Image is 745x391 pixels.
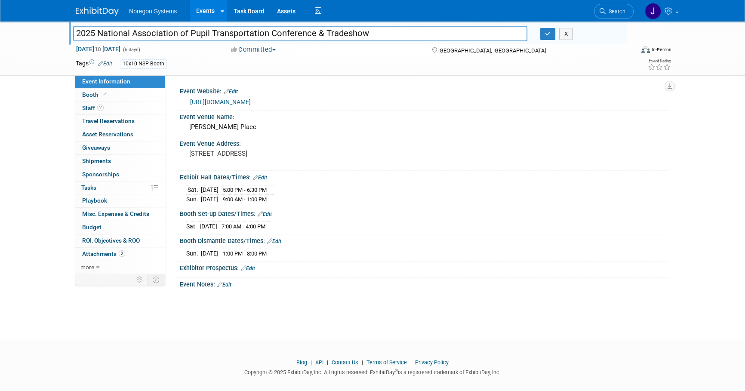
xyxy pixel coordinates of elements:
td: [DATE] [201,185,219,195]
button: Committed [228,45,279,54]
span: 2 [97,105,104,111]
td: Sat. [186,222,200,231]
span: Event Information [82,78,130,85]
span: Budget [82,224,102,231]
a: Sponsorships [75,168,165,181]
button: X [559,28,573,40]
span: Attachments [82,250,125,257]
span: | [360,359,365,366]
span: 7:00 AM - 4:00 PM [222,223,265,230]
span: Booth [82,91,108,98]
div: Booth Dismantle Dates/Times: [180,234,669,246]
td: Toggle Event Tabs [148,274,165,285]
a: Giveaways [75,142,165,154]
a: Edit [224,89,238,95]
span: Misc. Expenses & Credits [82,210,149,217]
td: Sun. [186,249,201,258]
td: [DATE] [200,222,217,231]
span: [GEOGRAPHIC_DATA], [GEOGRAPHIC_DATA] [438,47,545,54]
span: (5 days) [122,47,140,52]
div: 10x10 NSP Booth [120,59,167,68]
div: Event Venue Address: [180,137,669,148]
a: API [315,359,323,366]
span: Tasks [81,184,96,191]
sup: ® [395,368,398,373]
a: Event Information [75,75,165,88]
td: [DATE] [201,249,219,258]
img: ExhibitDay [76,7,119,16]
a: Booth [75,89,165,102]
div: [PERSON_NAME] Place [186,120,663,134]
span: Giveaways [82,144,110,151]
span: more [80,264,94,271]
a: Blog [296,359,307,366]
span: Shipments [82,157,111,164]
div: Event Venue Name: [180,111,669,121]
a: Attachments2 [75,248,165,261]
span: | [408,359,414,366]
a: Contact Us [332,359,358,366]
pre: [STREET_ADDRESS] [189,150,374,157]
a: Terms of Service [366,359,407,366]
a: Edit [258,211,272,217]
td: Personalize Event Tab Strip [132,274,148,285]
span: 5:00 PM - 6:30 PM [223,187,267,193]
span: to [94,46,102,52]
span: Travel Reservations [82,117,135,124]
div: Event Format [583,45,671,58]
td: [DATE] [201,195,219,204]
a: Edit [241,265,255,271]
span: | [325,359,330,366]
a: ROI, Objectives & ROO [75,234,165,247]
span: | [308,359,314,366]
a: Edit [98,61,112,67]
a: more [75,261,165,274]
a: Travel Reservations [75,115,165,128]
div: In-Person [651,46,671,53]
span: 9:00 AM - 1:00 PM [223,196,267,203]
span: 2 [119,250,125,257]
a: Edit [217,282,231,288]
td: Sat. [186,185,201,195]
span: Playbook [82,197,107,204]
img: Johana Gil [645,3,661,19]
div: Booth Set-up Dates/Times: [180,207,669,219]
a: [URL][DOMAIN_NAME] [190,99,251,105]
span: Noregon Systems [129,8,177,15]
div: Event Rating [648,59,671,63]
span: [DATE] [DATE] [76,45,121,53]
a: Staff2 [75,102,165,115]
span: ROI, Objectives & ROO [82,237,140,244]
td: Sun. [186,195,201,204]
span: Staff [82,105,104,111]
img: Format-Inperson.png [641,46,650,53]
div: Event Website: [180,85,669,96]
div: Event Notes: [180,278,669,289]
span: Sponsorships [82,171,119,178]
a: Shipments [75,155,165,168]
a: Privacy Policy [415,359,449,366]
div: Exhibit Hall Dates/Times: [180,171,669,182]
span: Asset Reservations [82,131,133,138]
a: Edit [267,238,281,244]
span: Search [606,8,625,15]
a: Search [594,4,634,19]
div: Exhibitor Prospectus: [180,262,669,273]
i: Booth reservation complete [102,92,107,97]
span: 1:00 PM - 8:00 PM [223,250,267,257]
a: Misc. Expenses & Credits [75,208,165,221]
a: Budget [75,221,165,234]
td: Tags [76,59,112,69]
a: Edit [253,175,267,181]
a: Asset Reservations [75,128,165,141]
a: Tasks [75,182,165,194]
a: Playbook [75,194,165,207]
